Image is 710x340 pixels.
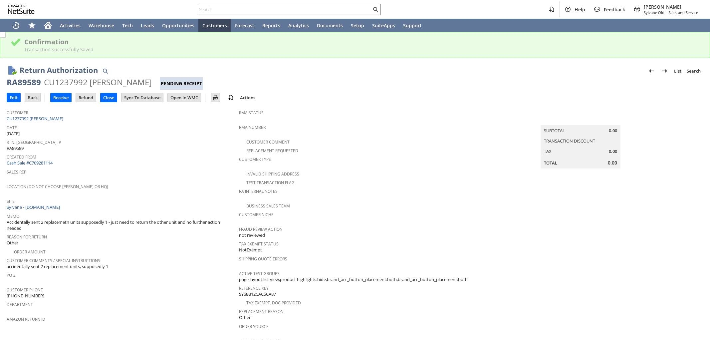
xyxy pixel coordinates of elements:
span: Forecast [235,22,254,29]
a: Total [544,160,557,166]
span: Analytics [288,22,309,29]
input: Edit [7,93,20,102]
a: Transaction Discount [544,138,595,144]
span: [PHONE_NUMBER] [7,293,44,299]
a: Documents [313,19,347,32]
span: RA89589 [7,145,24,152]
span: Feedback [604,6,625,13]
span: Tech [122,22,133,29]
span: Accidentally sent 2 replacemetn units supposedly 1 - just need to return the other unit and no fu... [7,219,236,231]
span: - [666,10,667,15]
span: Warehouse [89,22,114,29]
a: RA Internal Notes [239,188,278,194]
a: Sales Rep [7,169,26,175]
div: Shortcuts [24,19,40,32]
span: accidentally sent 2 replacement units, supposedly 1 [7,263,108,270]
span: Sales and Service [668,10,698,15]
a: Fraud Review Action [239,226,283,232]
svg: Search [371,5,379,13]
a: Customer Type [239,157,271,162]
a: Business Sales Team [246,203,290,209]
a: Memo [7,213,19,219]
a: Customer Comment [246,139,290,145]
a: Rtn. [GEOGRAPHIC_DATA]. # [7,140,61,145]
span: 0.00 [608,160,617,166]
input: Close [101,93,117,102]
input: Print [211,93,220,102]
svg: logo [8,5,35,14]
svg: Home [44,21,52,29]
span: Activities [60,22,81,29]
a: Replacement Requested [246,148,298,154]
a: Customers [198,19,231,32]
span: Help [575,6,585,13]
a: Location (Do Not Choose [PERSON_NAME] or HQ) [7,184,108,189]
input: Search [198,5,371,13]
a: RMA Status [239,110,264,116]
div: Confirmation [24,37,700,46]
a: Created From [7,154,36,160]
a: Customer Niche [239,212,274,217]
a: Analytics [284,19,313,32]
a: Reports [258,19,284,32]
a: Active Test Groups [239,271,280,276]
a: Invalid Shipping Address [246,171,299,177]
div: CU1237992 [PERSON_NAME] [44,77,152,88]
a: Test Transaction Flag [246,180,295,185]
span: Other [239,314,251,321]
span: page layout:list view,product highlights:hide,brand_acc_button_placement:both,brand_acc_button_pl... [239,276,468,283]
a: SuiteApps [368,19,399,32]
a: Tax Exempt Status [239,241,279,247]
a: Tech [118,19,137,32]
a: Actions [237,95,258,101]
h1: Return Authorization [20,65,98,76]
a: Shipping Quote Errors [239,256,287,262]
a: Reference Key [239,285,269,291]
span: SY68B12CAC5CA87 [239,291,276,297]
a: Opportunities [158,19,198,32]
img: Previous [647,67,655,75]
img: add-record.svg [227,94,235,102]
a: Forecast [231,19,258,32]
a: Sylvane - [DOMAIN_NAME] [7,204,62,210]
div: Pending Receipt [160,77,203,90]
a: PO # [7,272,16,278]
a: Department [7,302,33,307]
span: Other [7,240,18,246]
a: Order Source [239,324,269,329]
a: Date [7,125,17,131]
a: Warehouse [85,19,118,32]
a: Order Amount [14,249,46,255]
span: Customers [202,22,227,29]
img: Next [661,67,669,75]
a: Search [684,66,703,76]
a: Recent Records [8,19,24,32]
div: RA89589 [7,77,41,88]
span: 0.00 [609,128,617,134]
input: Back [25,93,40,102]
a: List [671,66,684,76]
span: 0.00 [609,148,617,155]
a: Reason For Return [7,234,47,240]
a: Setup [347,19,368,32]
a: Customer Comments / Special Instructions [7,258,100,263]
img: Print [211,94,219,102]
input: Refund [76,93,96,102]
a: Leads [137,19,158,32]
a: Customer Phone [7,287,43,293]
input: Sync To Database [121,93,163,102]
a: Site [7,198,15,204]
a: Subtotal [544,128,565,134]
a: Activities [56,19,85,32]
a: Amazon Return ID [7,316,45,322]
a: Customer [7,110,28,116]
input: Receive [51,93,71,102]
span: not reviewed [239,232,265,238]
img: Quick Find [101,67,109,75]
svg: Shortcuts [28,21,36,29]
caption: Summary [541,115,620,125]
input: Open In WMC [168,93,201,102]
a: Support [399,19,426,32]
span: Opportunities [162,22,194,29]
a: RMA Number [239,125,266,130]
